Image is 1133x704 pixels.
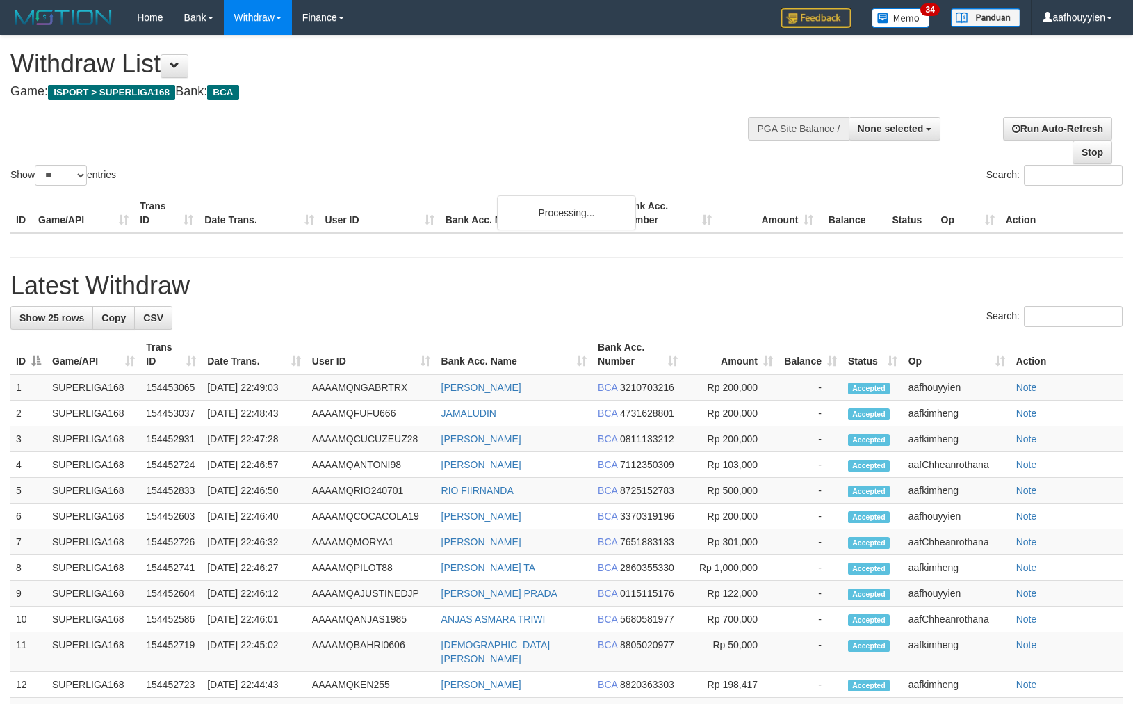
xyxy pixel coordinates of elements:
span: Copy 8820363303 to clipboard [620,679,674,690]
td: [DATE] 22:46:40 [202,504,307,529]
span: BCA [598,459,617,470]
td: AAAAMQMORYA1 [307,529,436,555]
td: 154452741 [140,555,202,581]
th: Bank Acc. Name: activate to sort column ascending [436,335,593,374]
td: SUPERLIGA168 [47,374,140,401]
td: [DATE] 22:46:12 [202,581,307,607]
div: PGA Site Balance / [748,117,848,141]
img: panduan.png [951,8,1020,27]
th: Action [1000,193,1123,233]
span: Accepted [848,383,890,394]
td: 5 [10,478,47,504]
th: Action [1011,335,1123,374]
td: [DATE] 22:47:28 [202,426,307,452]
td: SUPERLIGA168 [47,452,140,478]
td: AAAAMQAJUSTINEDJP [307,581,436,607]
a: Note [1016,511,1037,522]
td: Rp 198,417 [683,672,779,698]
span: ISPORT > SUPERLIGA168 [48,85,175,100]
th: Game/API [33,193,134,233]
a: [PERSON_NAME] [441,511,521,522]
span: Copy 0811133212 to clipboard [620,433,674,445]
th: Date Trans. [199,193,319,233]
span: BCA [598,588,617,599]
td: 154452604 [140,581,202,607]
span: BCA [598,639,617,650]
span: BCA [207,85,238,100]
td: [DATE] 22:49:03 [202,374,307,401]
a: Note [1016,614,1037,625]
span: Accepted [848,537,890,549]
th: Balance [819,193,886,233]
td: - [779,452,842,478]
span: BCA [598,433,617,445]
td: 3 [10,426,47,452]
a: Note [1016,382,1037,393]
span: BCA [598,614,617,625]
span: Copy 3210703216 to clipboard [620,382,674,393]
th: User ID [320,193,440,233]
td: Rp 500,000 [683,478,779,504]
td: [DATE] 22:46:50 [202,478,307,504]
td: 154452833 [140,478,202,504]
span: Show 25 rows [19,312,84,323]
td: 1 [10,374,47,401]
td: - [779,607,842,632]
span: Accepted [848,434,890,446]
td: AAAAMQANJAS1985 [307,607,436,632]
a: RIO FIIRNANDA [441,485,514,496]
th: Status: activate to sort column ascending [842,335,903,374]
span: Accepted [848,486,890,497]
td: aafhouyyien [903,504,1011,529]
td: SUPERLIGA168 [47,672,140,698]
div: Processing... [497,195,636,230]
input: Search: [1024,165,1123,186]
td: Rp 200,000 [683,504,779,529]
td: AAAAMQCOCACOLA19 [307,504,436,529]
td: - [779,632,842,672]
span: Copy 3370319196 to clipboard [620,511,674,522]
span: Copy 4731628801 to clipboard [620,408,674,419]
td: AAAAMQCUCUZEUZ28 [307,426,436,452]
input: Search: [1024,306,1123,327]
th: Balance: activate to sort column ascending [779,335,842,374]
select: Showentries [35,165,87,186]
img: Button%20Memo.svg [872,8,930,28]
td: 6 [10,504,47,529]
td: Rp 700,000 [683,607,779,632]
td: - [779,426,842,452]
td: 154452723 [140,672,202,698]
th: Trans ID [134,193,199,233]
span: Accepted [848,460,890,472]
td: 154452603 [140,504,202,529]
td: 154452724 [140,452,202,478]
td: aafkimheng [903,426,1011,452]
img: MOTION_logo.png [10,7,116,28]
td: 11 [10,632,47,672]
a: [PERSON_NAME] TA [441,562,536,573]
td: - [779,504,842,529]
th: Date Trans.: activate to sort column ascending [202,335,307,374]
td: [DATE] 22:44:43 [202,672,307,698]
span: Copy 8805020977 to clipboard [620,639,674,650]
label: Search: [986,306,1123,327]
td: - [779,478,842,504]
td: Rp 122,000 [683,581,779,607]
th: ID [10,193,33,233]
td: AAAAMQNGABRTRX [307,374,436,401]
th: Op [936,193,1000,233]
span: Copy 7112350309 to clipboard [620,459,674,470]
a: [PERSON_NAME] [441,536,521,547]
td: 8 [10,555,47,581]
th: ID: activate to sort column descending [10,335,47,374]
span: BCA [598,382,617,393]
span: Copy 5680581977 to clipboard [620,614,674,625]
td: - [779,529,842,555]
td: 10 [10,607,47,632]
td: Rp 103,000 [683,452,779,478]
a: [PERSON_NAME] [441,433,521,445]
span: BCA [598,511,617,522]
a: [PERSON_NAME] PRADA [441,588,557,599]
a: Stop [1073,141,1112,164]
th: Bank Acc. Number [616,193,717,233]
